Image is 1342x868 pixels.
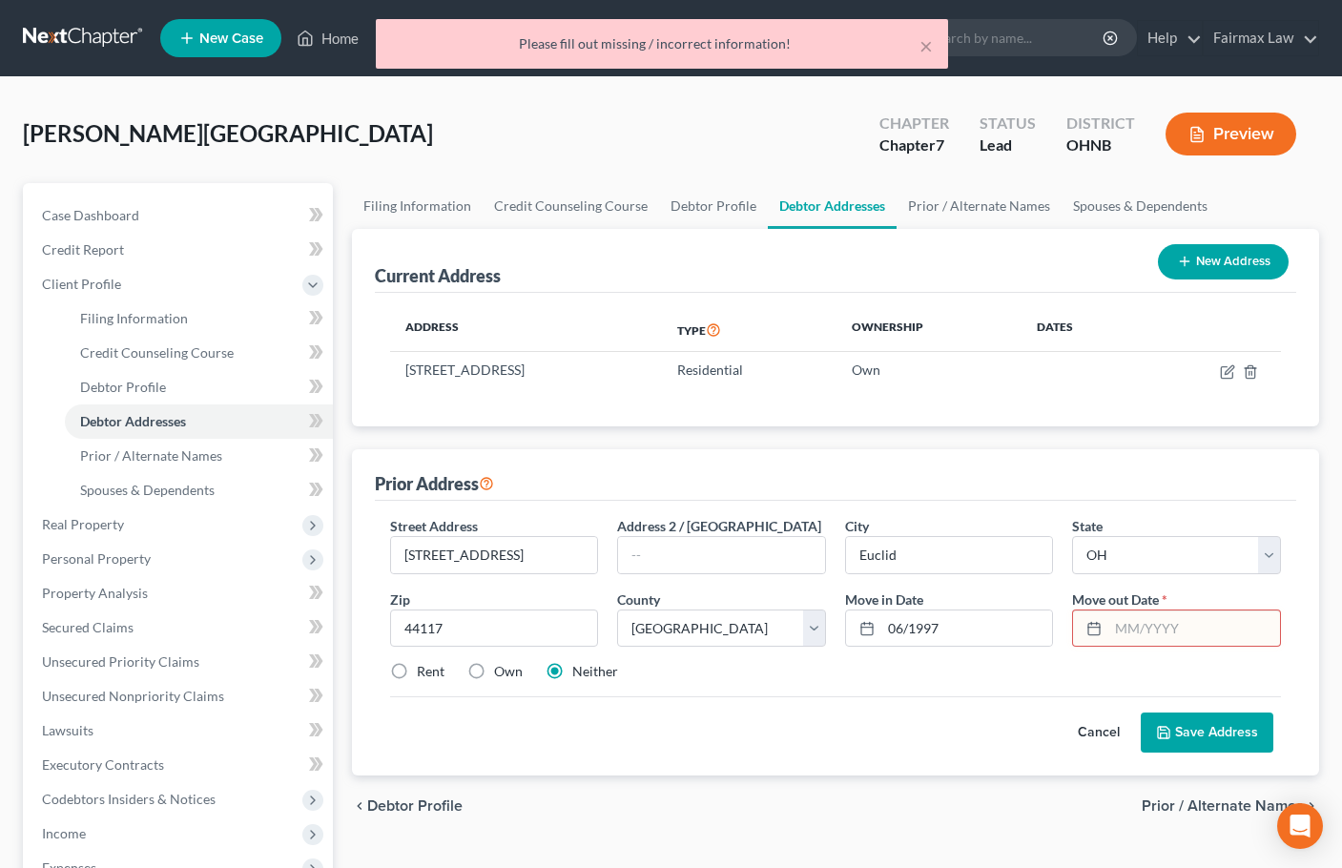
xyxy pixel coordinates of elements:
[845,518,869,534] span: City
[836,352,1022,388] td: Own
[27,645,333,679] a: Unsecured Priority Claims
[65,473,333,507] a: Spouses & Dependents
[391,34,933,53] div: Please fill out missing / incorrect information!
[27,198,333,233] a: Case Dashboard
[367,798,463,814] span: Debtor Profile
[846,537,1053,573] input: Enter city...
[617,516,821,536] label: Address 2 / [GEOGRAPHIC_DATA]
[80,379,166,395] span: Debtor Profile
[390,610,599,648] input: XXXXX
[65,370,333,404] a: Debtor Profile
[617,591,660,608] span: County
[1166,113,1296,155] button: Preview
[42,241,124,258] span: Credit Report
[80,482,215,498] span: Spouses & Dependents
[483,183,659,229] a: Credit Counseling Course
[1066,134,1135,156] div: OHNB
[836,308,1022,352] th: Ownership
[980,134,1036,156] div: Lead
[42,722,93,738] span: Lawsuits
[1062,183,1219,229] a: Spouses & Dependents
[662,308,836,352] th: Type
[352,798,367,814] i: chevron_left
[768,183,897,229] a: Debtor Addresses
[1158,244,1289,279] button: New Address
[42,791,216,807] span: Codebtors Insiders & Notices
[65,301,333,336] a: Filing Information
[417,662,444,681] label: Rent
[42,653,199,670] span: Unsecured Priority Claims
[390,308,662,352] th: Address
[1142,798,1319,814] button: Prior / Alternate Names chevron_right
[1142,798,1304,814] span: Prior / Alternate Names
[390,518,478,534] span: Street Address
[1304,798,1319,814] i: chevron_right
[1072,518,1103,534] span: State
[42,756,164,773] span: Executory Contracts
[42,550,151,567] span: Personal Property
[375,264,501,287] div: Current Address
[936,135,944,154] span: 7
[42,207,139,223] span: Case Dashboard
[80,413,186,429] span: Debtor Addresses
[27,233,333,267] a: Credit Report
[980,113,1036,134] div: Status
[494,662,523,681] label: Own
[80,310,188,326] span: Filing Information
[1277,803,1323,849] div: Open Intercom Messenger
[352,798,463,814] button: chevron_left Debtor Profile
[879,113,949,134] div: Chapter
[27,713,333,748] a: Lawsuits
[845,591,923,608] span: Move in Date
[572,662,618,681] label: Neither
[27,748,333,782] a: Executory Contracts
[27,576,333,610] a: Property Analysis
[42,619,134,635] span: Secured Claims
[42,516,124,532] span: Real Property
[390,352,662,388] td: [STREET_ADDRESS]
[352,183,483,229] a: Filing Information
[879,134,949,156] div: Chapter
[65,439,333,473] a: Prior / Alternate Names
[42,276,121,292] span: Client Profile
[80,447,222,464] span: Prior / Alternate Names
[42,688,224,704] span: Unsecured Nonpriority Claims
[1108,610,1280,647] input: MM/YYYY
[42,585,148,601] span: Property Analysis
[375,472,494,495] div: Prior Address
[1022,308,1143,352] th: Dates
[391,537,598,573] input: Enter street address
[1057,713,1141,752] button: Cancel
[618,537,825,573] input: --
[897,183,1062,229] a: Prior / Alternate Names
[42,825,86,841] span: Income
[881,610,1053,647] input: MM/YYYY
[659,183,768,229] a: Debtor Profile
[662,352,836,388] td: Residential
[27,610,333,645] a: Secured Claims
[919,34,933,57] button: ×
[27,679,333,713] a: Unsecured Nonpriority Claims
[65,404,333,439] a: Debtor Addresses
[1141,713,1273,753] button: Save Address
[390,591,410,608] span: Zip
[80,344,234,361] span: Credit Counseling Course
[65,336,333,370] a: Credit Counseling Course
[1072,591,1159,608] span: Move out Date
[23,119,433,147] span: [PERSON_NAME][GEOGRAPHIC_DATA]
[1066,113,1135,134] div: District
